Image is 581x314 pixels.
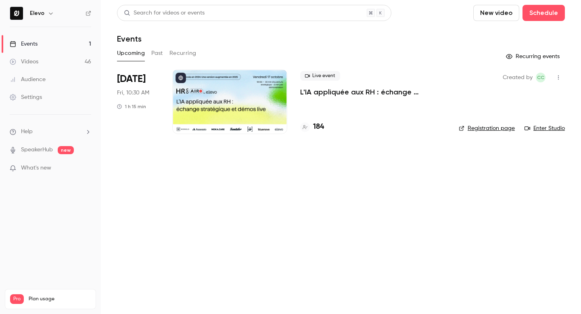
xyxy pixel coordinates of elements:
[82,165,91,172] iframe: Noticeable Trigger
[21,146,53,154] a: SpeakerHub
[29,296,91,302] span: Plan usage
[151,47,163,60] button: Past
[473,5,519,21] button: New video
[300,71,340,81] span: Live event
[10,75,46,84] div: Audience
[117,47,145,60] button: Upcoming
[21,164,51,172] span: What's new
[10,7,23,20] img: Elevo
[502,50,565,63] button: Recurring events
[10,40,38,48] div: Events
[117,34,142,44] h1: Events
[522,5,565,21] button: Schedule
[10,93,42,101] div: Settings
[300,87,446,97] a: L'IA appliquée aux RH : échange stratégique et démos live.
[313,121,324,132] h4: 184
[117,69,159,134] div: Oct 17 Fri, 10:30 AM (Europe/Paris)
[300,121,324,132] a: 184
[10,58,38,66] div: Videos
[10,294,24,304] span: Pro
[169,47,196,60] button: Recurring
[525,124,565,132] a: Enter Studio
[459,124,515,132] a: Registration page
[503,73,533,82] span: Created by
[117,103,146,110] div: 1 h 15 min
[58,146,74,154] span: new
[21,128,33,136] span: Help
[117,73,146,86] span: [DATE]
[537,73,544,82] span: CC
[10,128,91,136] li: help-dropdown-opener
[536,73,545,82] span: Clara Courtillier
[124,9,205,17] div: Search for videos or events
[117,89,149,97] span: Fri, 10:30 AM
[30,9,44,17] h6: Elevo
